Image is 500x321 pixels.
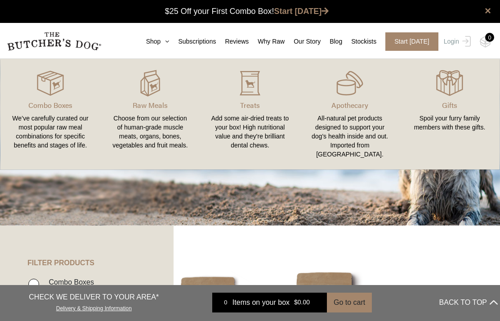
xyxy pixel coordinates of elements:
[212,293,327,312] a: 0 Items on your box $0.00
[321,37,342,46] a: Blog
[29,292,159,303] p: CHECK WE DELIVER TO YOUR AREA*
[294,299,298,306] span: $
[216,37,249,46] a: Reviews
[411,114,489,132] div: Spoil your furry family members with these gifts.
[442,32,471,51] a: Login
[44,276,94,288] label: Combo Boxes
[232,297,290,308] span: Items on your box
[411,100,489,111] p: Gifts
[300,68,400,160] a: Apothecary All-natural pet products designed to support your dog’s health inside and out. Importe...
[211,114,289,150] div: Add some air-dried treats to your box! High nutritional value and they're brilliant dental chews.
[249,37,285,46] a: Why Raw
[485,33,494,42] div: 0
[294,299,310,306] bdi: 0.00
[311,114,389,159] div: All-natural pet products designed to support your dog’s health inside and out. Imported from [GEO...
[485,5,491,16] a: close
[169,37,216,46] a: Subscriptions
[285,37,321,46] a: Our Story
[376,32,442,51] a: Start [DATE]
[56,303,132,312] a: Delivery & Shipping Information
[480,36,491,48] img: TBD_Cart-Empty.png
[111,114,189,150] div: Choose from our selection of human-grade muscle meats, organs, bones, vegetables and fruit meals.
[211,100,289,111] p: Treats
[100,68,200,160] a: Raw Meals Choose from our selection of human-grade muscle meats, organs, bones, vegetables and fr...
[274,7,329,16] a: Start [DATE]
[342,37,376,46] a: Stockists
[439,292,498,313] button: BACK TO TOP
[311,100,389,111] p: Apothecary
[400,68,500,160] a: Gifts Spoil your furry family members with these gifts.
[219,298,232,307] div: 0
[200,68,300,160] a: Treats Add some air-dried treats to your box! High nutritional value and they're brilliant dental...
[111,100,189,111] p: Raw Meals
[385,32,438,51] span: Start [DATE]
[11,114,89,150] div: We’ve carefully curated our most popular raw meal combinations for specific benefits and stages o...
[327,293,372,312] button: Go to cart
[137,37,170,46] a: Shop
[0,68,100,160] a: Combo Boxes We’ve carefully curated our most popular raw meal combinations for specific benefits ...
[11,100,89,111] p: Combo Boxes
